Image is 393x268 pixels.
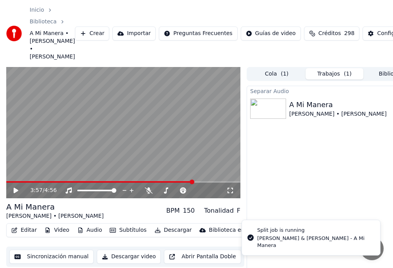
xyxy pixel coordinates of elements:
[112,26,156,41] button: Importar
[257,235,374,249] div: [PERSON_NAME] & [PERSON_NAME] - A Mi Manera
[30,6,75,61] nav: breadcrumb
[9,250,94,264] button: Sincronización manual
[159,26,237,41] button: Preguntas Frecuentes
[75,26,109,41] button: Crear
[30,6,44,14] a: Inicio
[30,18,57,26] a: Biblioteca
[183,206,195,215] div: 150
[6,26,22,41] img: youka
[6,212,104,220] div: [PERSON_NAME] • [PERSON_NAME]
[97,250,161,264] button: Descargar video
[306,68,363,79] button: Trabajos
[318,30,341,37] span: Créditos
[237,206,240,215] div: F
[289,99,387,110] div: A Mi Manera
[344,70,352,78] span: ( 1 )
[107,225,149,236] button: Subtítulos
[209,226,267,234] div: Biblioteca en la nube
[6,201,104,212] div: A Mi Manera
[30,187,49,194] div: /
[8,225,40,236] button: Editar
[248,68,306,79] button: Cola
[257,226,374,234] div: Split job is running
[304,26,360,41] button: Créditos298
[289,110,387,118] div: [PERSON_NAME] • [PERSON_NAME]
[41,225,72,236] button: Video
[164,250,241,264] button: Abrir Pantalla Doble
[30,30,75,61] span: A Mi Manera • [PERSON_NAME] • [PERSON_NAME]
[281,70,288,78] span: ( 1 )
[344,30,355,37] span: 298
[74,225,105,236] button: Audio
[44,187,57,194] span: 4:56
[30,187,43,194] span: 3:57
[166,206,180,215] div: BPM
[204,206,234,215] div: Tonalidad
[241,26,301,41] button: Guías de video
[151,225,195,236] button: Descargar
